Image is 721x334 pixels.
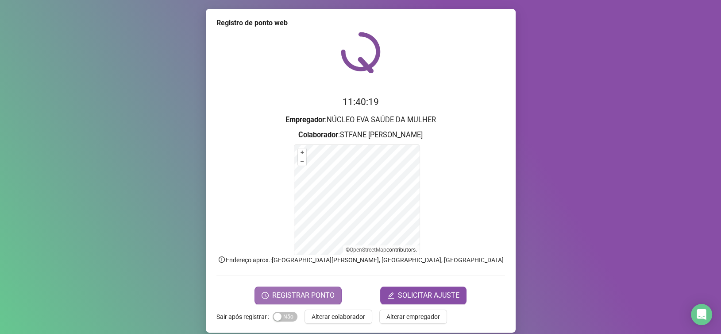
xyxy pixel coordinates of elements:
li: © contributors. [346,247,417,253]
div: Open Intercom Messenger [691,304,712,325]
button: Alterar colaborador [305,310,372,324]
p: Endereço aprox. : [GEOGRAPHIC_DATA][PERSON_NAME], [GEOGRAPHIC_DATA], [GEOGRAPHIC_DATA] [216,255,505,265]
span: edit [387,292,394,299]
strong: Colaborador [298,131,338,139]
div: Registro de ponto web [216,18,505,28]
label: Sair após registrar [216,310,273,324]
span: REGISTRAR PONTO [272,290,335,301]
h3: : NÚCLEO EVA SAÚDE DA MULHER [216,114,505,126]
time: 11:40:19 [343,97,379,107]
button: + [298,148,306,157]
h3: : STFANE [PERSON_NAME] [216,129,505,141]
button: Alterar empregador [379,310,447,324]
button: editSOLICITAR AJUSTE [380,287,467,304]
strong: Empregador [285,116,325,124]
a: OpenStreetMap [350,247,386,253]
button: – [298,157,306,166]
span: SOLICITAR AJUSTE [398,290,459,301]
span: info-circle [218,256,226,264]
span: Alterar empregador [386,312,440,322]
img: QRPoint [341,32,381,73]
span: Alterar colaborador [312,312,365,322]
button: REGISTRAR PONTO [254,287,342,304]
span: clock-circle [262,292,269,299]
